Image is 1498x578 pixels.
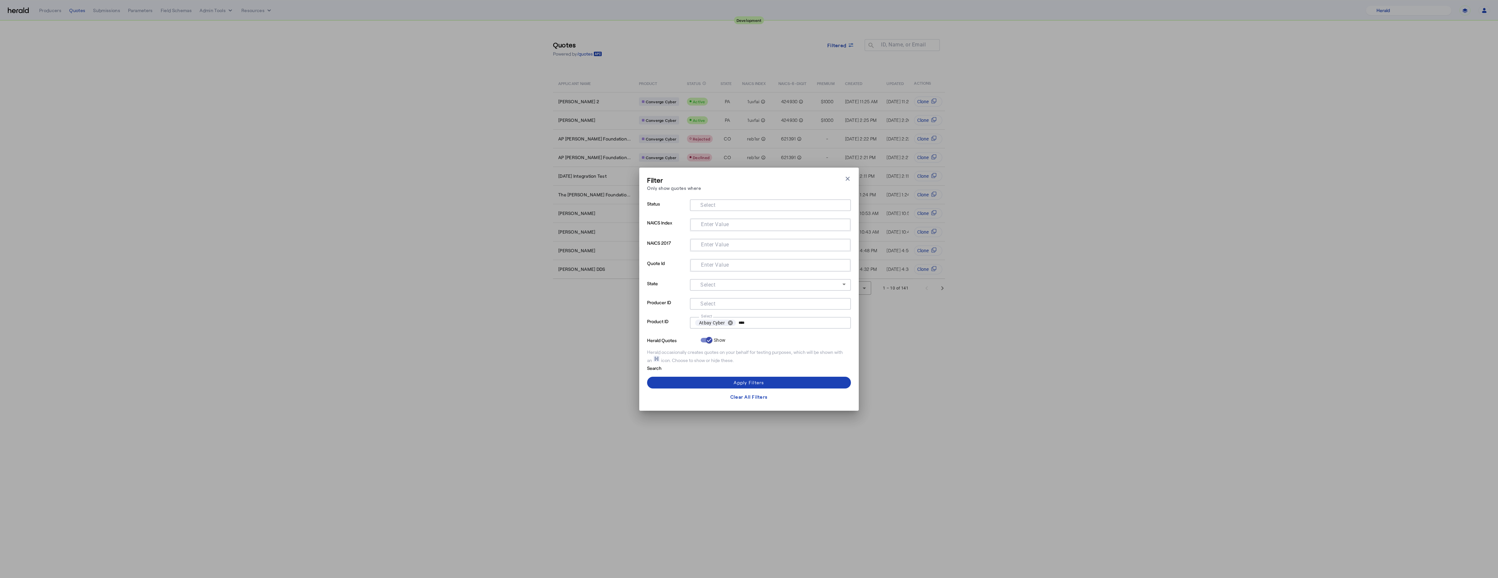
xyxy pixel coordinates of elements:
[701,261,729,268] mat-label: Enter Value
[647,377,851,388] button: Apply Filters
[712,337,725,343] label: Show
[647,259,687,279] p: Quote Id
[647,185,701,191] p: Only show quotes where
[701,221,729,227] mat-label: Enter Value
[700,281,715,288] mat-label: Select
[695,299,846,307] mat-chip-grid: Selection
[647,336,698,344] p: Herald Quotes
[700,202,715,208] mat-label: Select
[695,318,846,327] mat-chip-grid: Selection
[647,279,687,298] p: State
[696,261,845,269] mat-chip-grid: Selection
[734,379,764,386] div: Apply Filters
[701,241,729,247] mat-label: Enter Value
[647,364,698,372] p: Search
[699,320,725,326] span: Atbay Cyber
[647,391,851,403] button: Clear All Filters
[647,317,687,336] p: Product ID
[647,298,687,317] p: Producer ID
[647,239,687,259] p: NAICS 2017
[647,175,701,185] h3: Filter
[647,218,687,239] p: NAICS Index
[696,220,845,228] mat-chip-grid: Selection
[647,199,687,218] p: Status
[695,201,846,208] mat-chip-grid: Selection
[725,320,736,326] button: remove Atbay Cyber
[701,314,712,318] mat-label: Select
[696,240,845,248] mat-chip-grid: Selection
[700,300,715,306] mat-label: Select
[730,393,768,400] div: Clear All Filters
[647,349,851,364] div: Herald occasionally creates quotes on your behalf for testing purposes, which will be shown with ...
